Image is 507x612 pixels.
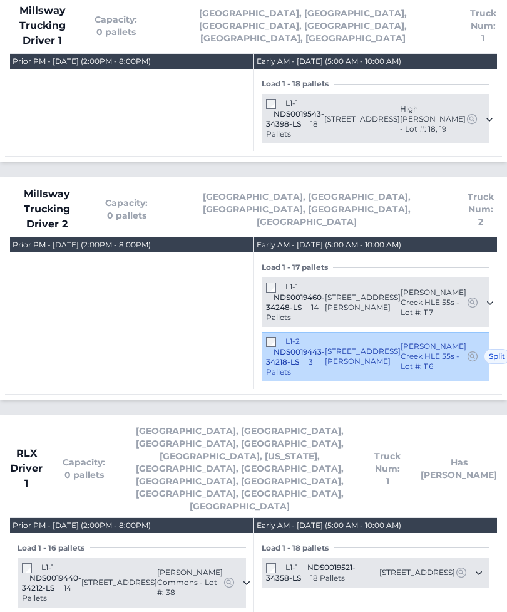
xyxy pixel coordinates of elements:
[379,568,455,578] span: [STREET_ADDRESS]
[266,563,356,583] span: NDS0019521-34358-LS
[18,543,90,553] span: Load 1 - 16 pallets
[266,347,325,366] span: NDS0019443-34218-LS
[13,240,151,250] div: Prior PM - [DATE] (2:00PM - 8:00PM)
[266,119,318,138] span: 18 Pallets
[262,262,333,272] span: Load 1 - 17 pallets
[266,293,325,312] span: NDS0019460-34248-LS
[10,3,74,48] span: Millsway Trucking Driver 1
[262,79,334,89] span: Load 1 - 18 pallets
[13,521,151,531] div: Prior PM - [DATE] (2:00PM - 8:00PM)
[469,7,497,44] span: Truck Num: 1
[421,456,497,481] span: Has [PERSON_NAME]
[325,346,401,366] span: [STREET_ADDRESS][PERSON_NAME]
[41,563,54,572] span: L1-1
[401,341,466,371] span: [PERSON_NAME] Creek HLE 55s - Lot #: 116
[10,187,84,232] span: Millsway Trucking Driver 2
[22,583,71,603] span: 14 Pallets
[63,456,105,481] span: Capacity: 0 pallets
[400,104,466,134] span: High [PERSON_NAME] - Lot #: 18, 19
[22,573,81,593] span: NDS0019440-34212-LS
[285,336,300,346] span: L1-2
[324,114,400,124] span: [STREET_ADDRESS]
[262,543,334,553] span: Load 1 - 18 pallets
[374,450,401,487] span: Truck Num: 1
[285,98,298,108] span: L1-1
[257,521,401,531] div: Early AM - [DATE] (5:00 AM - 10:00 AM)
[325,293,401,313] span: [STREET_ADDRESS][PERSON_NAME]
[169,190,444,228] span: [GEOGRAPHIC_DATA], [GEOGRAPHIC_DATA], [GEOGRAPHIC_DATA], [GEOGRAPHIC_DATA], [GEOGRAPHIC_DATA]
[266,303,319,322] span: 14 Pallets
[464,190,497,228] span: Truck Num: 2
[310,573,345,583] span: 18 Pallets
[285,563,298,572] span: L1-1
[285,282,298,291] span: L1-1
[10,446,43,491] span: RLX Driver 1
[401,288,466,318] span: [PERSON_NAME] Creek HLE 55s - Lot #: 117
[257,56,401,66] div: Early AM - [DATE] (5:00 AM - 10:00 AM)
[157,7,449,44] span: [GEOGRAPHIC_DATA], [GEOGRAPHIC_DATA], [GEOGRAPHIC_DATA], [GEOGRAPHIC_DATA], [GEOGRAPHIC_DATA], [G...
[81,578,157,588] span: [STREET_ADDRESS]
[257,240,401,250] div: Early AM - [DATE] (5:00 AM - 10:00 AM)
[13,56,151,66] div: Prior PM - [DATE] (2:00PM - 8:00PM)
[125,425,354,512] span: [GEOGRAPHIC_DATA], [GEOGRAPHIC_DATA], [GEOGRAPHIC_DATA], [GEOGRAPHIC_DATA], [GEOGRAPHIC_DATA], [U...
[105,197,149,222] span: Capacity: 0 pallets
[95,13,137,38] span: Capacity: 0 pallets
[266,109,324,128] span: NDS0019543-34398-LS
[157,568,223,598] span: [PERSON_NAME] Commons - Lot #: 38
[266,357,313,376] span: 3 Pallets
